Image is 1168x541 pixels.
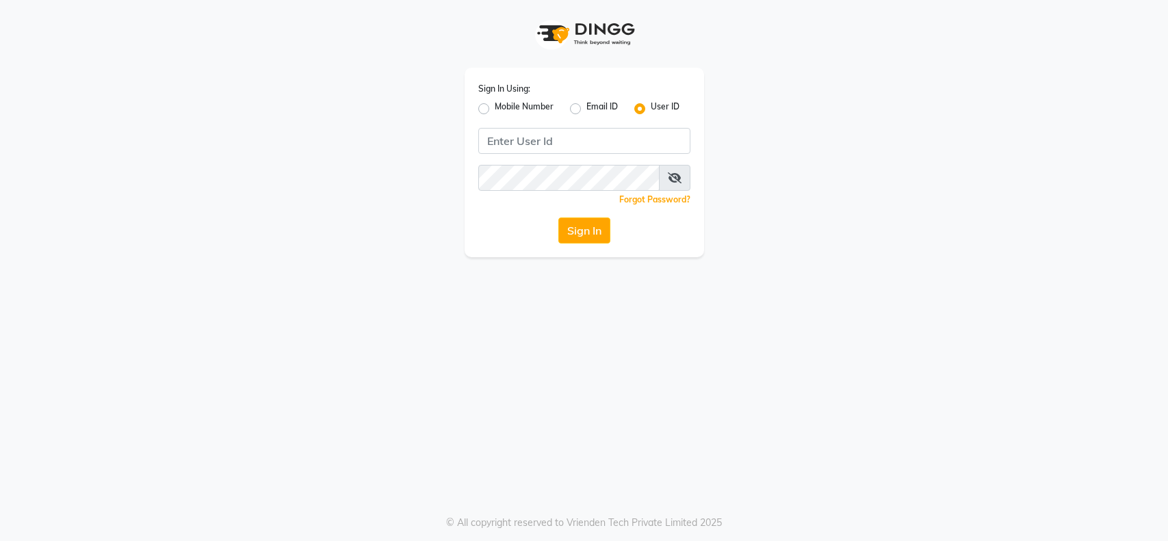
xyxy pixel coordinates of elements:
[478,128,690,154] input: Username
[530,14,639,54] img: logo1.svg
[478,83,530,95] label: Sign In Using:
[495,101,554,117] label: Mobile Number
[619,194,690,204] a: Forgot Password?
[478,165,660,191] input: Username
[558,217,610,243] button: Sign In
[586,101,618,117] label: Email ID
[651,101,679,117] label: User ID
